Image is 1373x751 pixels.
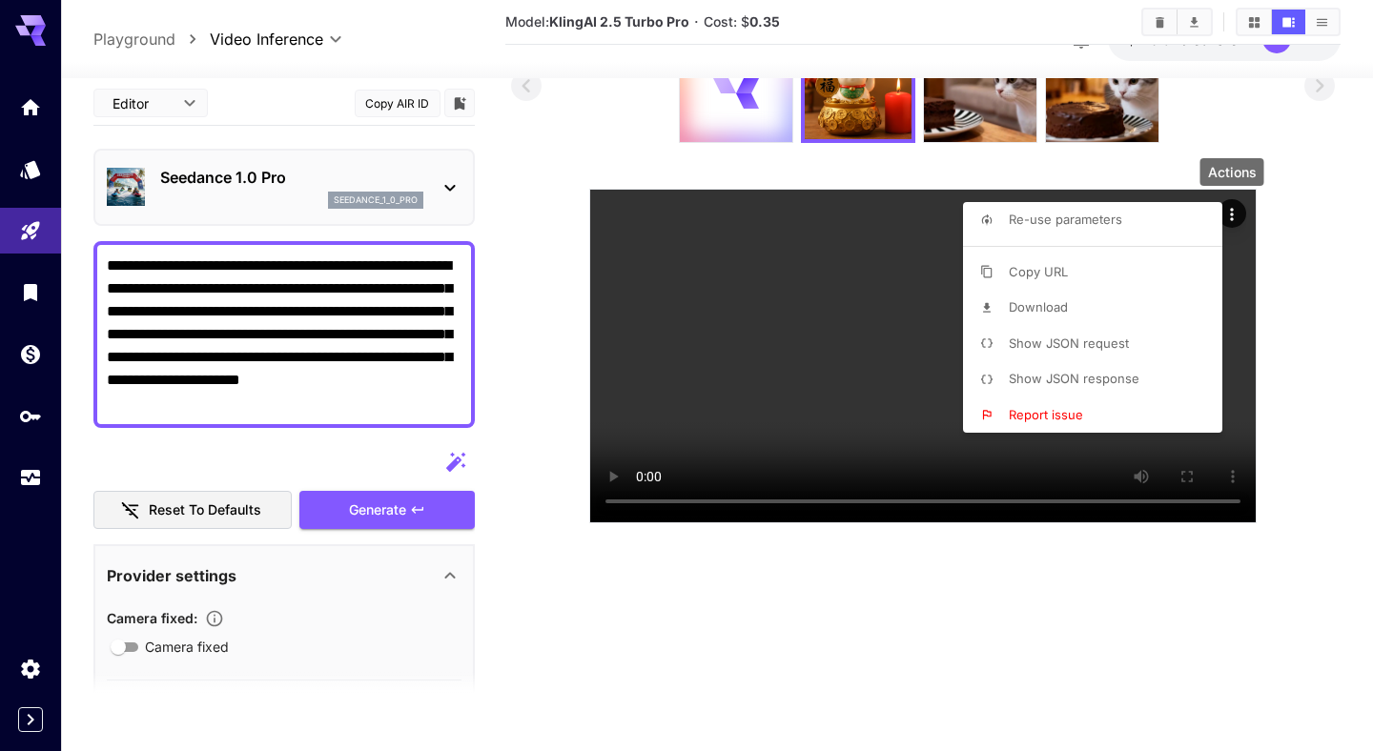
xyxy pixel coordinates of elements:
span: Download [1009,299,1068,315]
div: Actions [1200,158,1264,186]
span: Show JSON request [1009,335,1129,351]
span: Copy URL [1009,264,1068,279]
span: Report issue [1009,407,1083,422]
span: Re-use parameters [1009,212,1122,227]
span: Show JSON response [1009,371,1139,386]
